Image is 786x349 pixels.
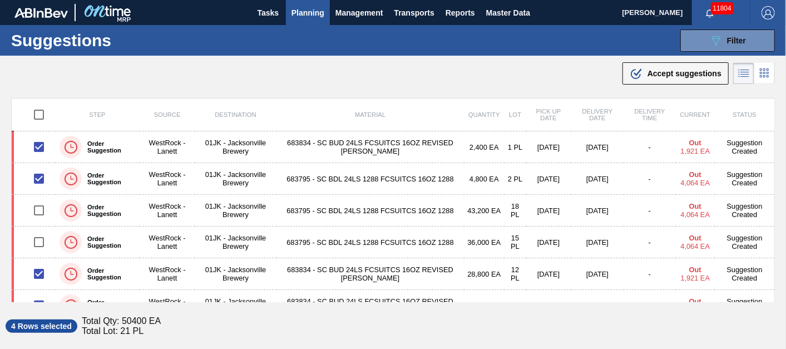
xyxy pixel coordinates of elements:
[256,6,280,19] span: Tasks
[624,195,675,227] td: -
[689,170,701,179] strong: Out
[622,62,729,85] button: Accept suggestions
[276,290,464,322] td: 683834 - SC BUD 24LS FCSUITCS 16OZ REVISED [PERSON_NAME]
[571,227,624,258] td: [DATE]
[571,258,624,290] td: [DATE]
[140,163,195,195] td: WestRock - Lanett
[733,63,754,84] div: List Vision
[14,8,68,18] img: TNhmsLtSVTkK8tSr43FrP2fwEKptu5GPRR3wAAAABJRU5ErkJggg==
[526,131,571,163] td: [DATE]
[355,111,385,118] span: Material
[571,290,624,322] td: [DATE]
[464,163,505,195] td: 4,800 EA
[82,235,135,249] label: Order Suggestion
[681,274,710,282] span: 1,921 EA
[82,204,135,217] label: Order Suggestion
[505,227,526,258] td: 15 PL
[6,319,77,333] span: 4 Rows selected
[571,195,624,227] td: [DATE]
[681,147,710,155] span: 1,921 EA
[634,108,665,121] span: Delivery Time
[82,140,135,154] label: Order Suggestion
[536,108,561,121] span: Pick up Date
[464,227,505,258] td: 36,000 EA
[291,6,324,19] span: Planning
[526,195,571,227] td: [DATE]
[715,290,774,322] td: Suggestion Created
[526,290,571,322] td: [DATE]
[624,227,675,258] td: -
[89,111,105,118] span: Step
[12,258,775,290] a: Order SuggestionWestRock - Lanett01JK - Jacksonville Brewery683834 - SC BUD 24LS FCSUITCS 16OZ RE...
[505,163,526,195] td: 2 PL
[82,172,135,185] label: Order Suggestion
[711,2,734,14] span: 11804
[689,266,701,274] strong: Out
[394,6,434,19] span: Transports
[681,210,710,219] span: 4,064 EA
[680,30,775,52] button: Filter
[12,195,775,227] a: Order SuggestionWestRock - Lanett01JK - Jacksonville Brewery683795 - SC BDL 24LS 1288 FCSUITCS 16...
[276,258,464,290] td: 683834 - SC BUD 24LS FCSUITCS 16OZ REVISED [PERSON_NAME]
[715,163,774,195] td: Suggestion Created
[82,326,144,336] span: Total Lot: 21 PL
[509,111,521,118] span: Lot
[82,267,135,281] label: Order Suggestion
[715,227,774,258] td: Suggestion Created
[195,290,276,322] td: 01JK - Jacksonville Brewery
[571,163,624,195] td: [DATE]
[82,316,161,326] span: Total Qty: 50400 EA
[505,258,526,290] td: 12 PL
[689,139,701,147] strong: Out
[733,111,756,118] span: Status
[464,290,505,322] td: 14,400 EA
[715,258,774,290] td: Suggestion Created
[215,111,256,118] span: Destination
[195,163,276,195] td: 01JK - Jacksonville Brewery
[647,69,721,78] span: Accept suggestions
[505,290,526,322] td: 6 PL
[12,131,775,163] a: Order SuggestionWestRock - Lanett01JK - Jacksonville Brewery683834 - SC BUD 24LS FCSUITCS 16OZ RE...
[692,5,728,21] button: Notifications
[464,131,505,163] td: 2,400 EA
[689,202,701,210] strong: Out
[140,258,195,290] td: WestRock - Lanett
[624,163,675,195] td: -
[754,63,775,84] div: Card Vision
[505,131,526,163] td: 1 PL
[195,131,276,163] td: 01JK - Jacksonville Brewery
[624,258,675,290] td: -
[486,6,530,19] span: Master Data
[468,111,500,118] span: Quantity
[526,227,571,258] td: [DATE]
[681,242,710,250] span: 4,064 EA
[715,131,774,163] td: Suggestion Created
[82,299,135,312] label: Order Suggestion
[335,6,383,19] span: Management
[689,297,701,306] strong: Out
[276,163,464,195] td: 683795 - SC BDL 24LS 1288 FCSUITCS 16OZ 1288
[582,108,612,121] span: Delivery Date
[526,258,571,290] td: [DATE]
[276,227,464,258] td: 683795 - SC BDL 24LS 1288 FCSUITCS 16OZ 1288
[505,195,526,227] td: 18 PL
[140,290,195,322] td: WestRock - Lanett
[195,258,276,290] td: 01JK - Jacksonville Brewery
[140,131,195,163] td: WestRock - Lanett
[276,195,464,227] td: 683795 - SC BDL 24LS 1288 FCSUITCS 16OZ 1288
[154,111,181,118] span: Source
[681,179,710,187] span: 4,064 EA
[715,195,774,227] td: Suggestion Created
[571,131,624,163] td: [DATE]
[526,163,571,195] td: [DATE]
[624,131,675,163] td: -
[12,227,775,258] a: Order SuggestionWestRock - Lanett01JK - Jacksonville Brewery683795 - SC BDL 24LS 1288 FCSUITCS 16...
[195,195,276,227] td: 01JK - Jacksonville Brewery
[464,258,505,290] td: 28,800 EA
[12,290,775,322] a: Order SuggestionWestRock - Lanett01JK - Jacksonville Brewery683834 - SC BUD 24LS FCSUITCS 16OZ RE...
[689,234,701,242] strong: Out
[464,195,505,227] td: 43,200 EA
[140,195,195,227] td: WestRock - Lanett
[276,131,464,163] td: 683834 - SC BUD 24LS FCSUITCS 16OZ REVISED [PERSON_NAME]
[12,163,775,195] a: Order SuggestionWestRock - Lanett01JK - Jacksonville Brewery683795 - SC BDL 24LS 1288 FCSUITCS 16...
